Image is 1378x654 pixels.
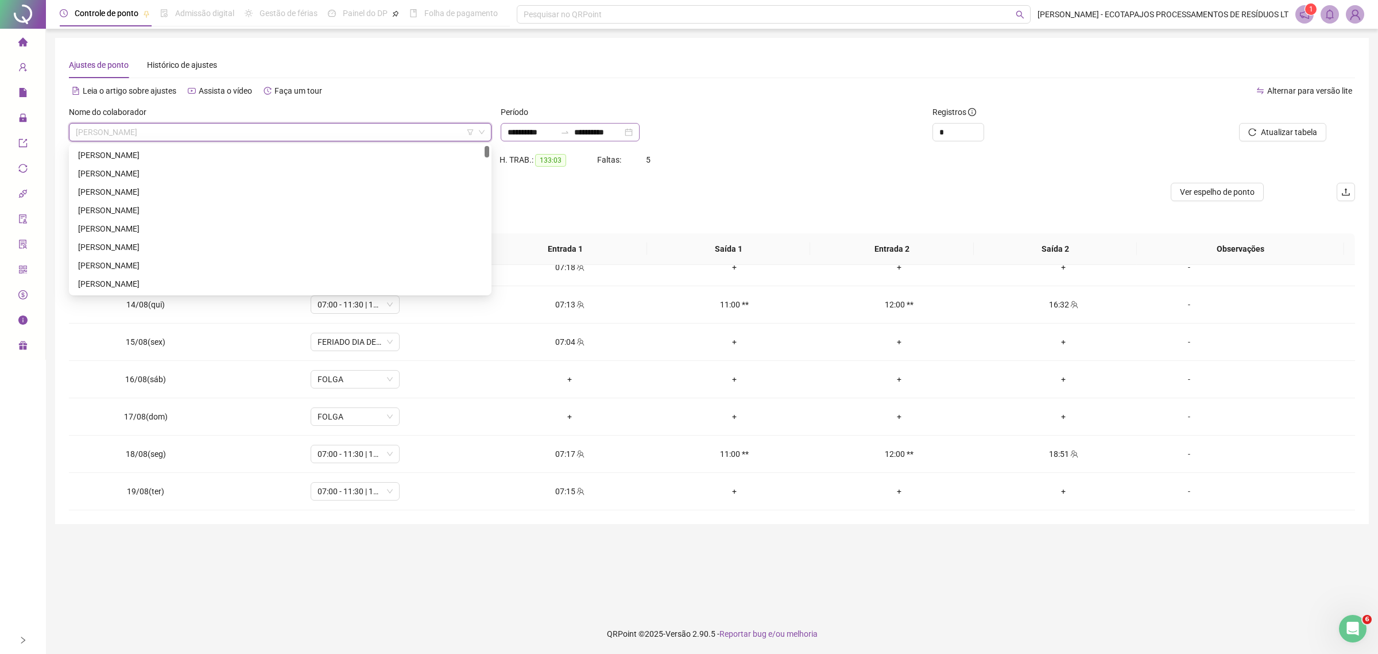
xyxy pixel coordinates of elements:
[597,155,623,164] span: Faltas:
[497,410,643,423] div: +
[18,57,28,80] span: user-add
[719,629,818,638] span: Reportar bug e/ou melhoria
[69,106,154,118] label: Nome do colaborador
[318,483,393,500] span: 07:00 - 11:30 | 13:00 - 17:30
[1346,6,1364,23] img: 81269
[826,373,972,386] div: +
[500,153,597,167] div: H. TRAB.:
[75,9,138,18] span: Controle de ponto
[424,9,498,18] span: Folha de pagamento
[647,233,810,265] th: Saída 1
[665,629,691,638] span: Versão
[409,9,417,17] span: book
[1239,123,1326,141] button: Atualizar tabela
[318,296,393,313] span: 07:00 - 11:30 | 13:00 - 17:30
[1038,8,1288,21] span: [PERSON_NAME] - ECOTAPAJOS PROCESSAMENTOS DE RESÍDUOS LT
[990,261,1137,274] div: +
[990,373,1137,386] div: +
[497,448,643,460] div: 07:17
[990,410,1137,423] div: +
[245,9,253,17] span: sun
[18,159,28,182] span: sync
[188,87,196,95] span: youtube
[497,485,643,498] div: 07:15
[18,234,28,257] span: solution
[1299,9,1310,20] span: notification
[1155,485,1223,498] div: -
[484,233,647,265] th: Entrada 1
[1155,336,1223,348] div: -
[575,338,585,346] span: team
[126,300,165,309] span: 14/08(qui)
[60,9,68,17] span: clock-circle
[18,260,28,283] span: qrcode
[18,336,28,359] span: gift
[1362,615,1372,624] span: 6
[1341,187,1350,197] span: upload
[69,60,129,70] span: Ajustes de ponto
[1325,9,1335,20] span: bell
[18,184,28,207] span: api
[1305,3,1317,15] sup: 1
[560,128,570,137] span: to
[126,337,165,347] span: 15/08(sex)
[125,375,166,384] span: 16/08(sáb)
[160,9,168,17] span: file-done
[18,310,28,333] span: info-circle
[497,336,643,348] div: 07:04
[478,129,485,136] span: down
[826,336,972,348] div: +
[1137,233,1344,265] th: Observações
[18,133,28,156] span: export
[392,10,399,17] span: pushpin
[18,285,28,308] span: dollar
[76,124,485,141] span: VITOR MARCIO DOS SANTOS
[1261,126,1317,139] span: Atualizar tabela
[18,108,28,131] span: lock
[575,263,585,271] span: team
[497,298,643,311] div: 07:13
[264,87,272,95] span: history
[497,261,643,274] div: 07:18
[974,233,1137,265] th: Saída 2
[467,129,474,136] span: filter
[497,373,643,386] div: +
[1267,86,1352,95] span: Alternar para versão lite
[661,373,808,386] div: +
[1155,448,1223,460] div: -
[18,83,28,106] span: file
[260,9,318,18] span: Gestão de férias
[968,108,976,116] span: info-circle
[990,448,1137,460] div: 18:51
[575,487,585,495] span: team
[1016,10,1024,19] span: search
[124,412,168,421] span: 17/08(dom)
[810,233,973,265] th: Entrada 2
[1069,301,1078,309] span: team
[126,449,166,459] span: 18/08(seg)
[932,106,976,118] span: Registros
[990,298,1137,311] div: 16:32
[661,336,808,348] div: +
[826,485,972,498] div: +
[661,485,808,498] div: +
[826,261,972,274] div: +
[1155,261,1223,274] div: -
[575,301,585,309] span: team
[18,209,28,232] span: audit
[560,128,570,137] span: swap-right
[661,410,808,423] div: +
[127,487,164,496] span: 19/08(ter)
[1248,128,1256,136] span: reload
[175,9,234,18] span: Admissão digital
[661,261,808,274] div: +
[83,86,176,95] span: Leia o artigo sobre ajustes
[1155,298,1223,311] div: -
[1309,5,1313,13] span: 1
[990,336,1137,348] div: +
[646,155,651,164] span: 5
[1155,410,1223,423] div: -
[1146,243,1335,255] span: Observações
[72,87,80,95] span: file-text
[1339,615,1367,643] iframe: Intercom live chat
